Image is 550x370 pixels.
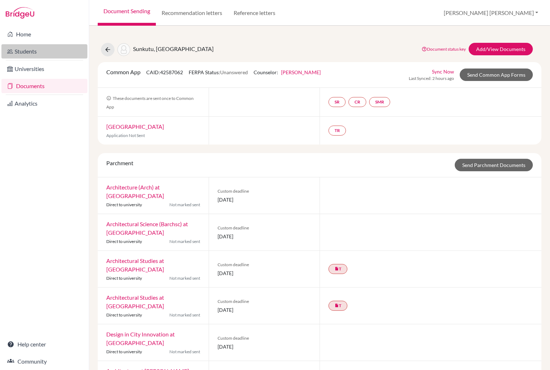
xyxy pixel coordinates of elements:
a: Documents [1,79,87,93]
span: Custom deadline [218,298,311,305]
span: FERPA Status: [189,69,248,75]
a: Architecture (Arch) at [GEOGRAPHIC_DATA] [106,184,164,199]
a: Analytics [1,96,87,111]
a: Document status key [422,46,466,52]
span: Custom deadline [218,188,311,194]
a: Universities [1,62,87,76]
i: insert_drive_file [335,303,339,308]
span: Custom deadline [218,225,311,231]
span: Not marked sent [169,238,200,245]
a: insert_drive_fileT [329,301,347,311]
a: TR [329,126,346,136]
a: Design in City Innovation at [GEOGRAPHIC_DATA] [106,331,175,346]
span: Custom deadline [218,335,311,341]
i: insert_drive_file [335,267,339,271]
img: Bridge-U [6,7,34,19]
span: [DATE] [218,196,311,203]
a: Architectural Studies at [GEOGRAPHIC_DATA] [106,257,164,273]
span: Direct to university [106,312,142,318]
span: Counselor: [254,69,321,75]
a: Architectural Studies at [GEOGRAPHIC_DATA] [106,294,164,309]
span: Not marked sent [169,349,200,355]
span: [DATE] [218,269,311,277]
span: Last Synced: 2 hours ago [409,75,454,82]
a: Students [1,44,87,59]
a: Community [1,354,87,369]
span: Direct to university [106,202,142,207]
span: CAID: 42587062 [146,69,183,75]
span: Application Not Sent [106,133,145,138]
a: Add/View Documents [469,43,533,55]
span: Not marked sent [169,202,200,208]
span: Common App [106,69,141,75]
a: CR [348,97,366,107]
span: [DATE] [218,233,311,240]
span: Unanswered [220,69,248,75]
span: Parchment [106,159,133,166]
a: Architectural Science (Barchsc) at [GEOGRAPHIC_DATA] [106,221,188,236]
a: Help center [1,337,87,351]
span: Sunkutu, [GEOGRAPHIC_DATA] [133,45,214,52]
a: insert_drive_fileT [329,264,347,274]
a: Home [1,27,87,41]
span: Direct to university [106,275,142,281]
span: Direct to university [106,349,142,354]
a: [PERSON_NAME] [281,69,321,75]
span: Not marked sent [169,312,200,318]
a: Sync Now [432,68,454,75]
span: Direct to university [106,239,142,244]
a: SMR [369,97,390,107]
a: SR [329,97,346,107]
span: [DATE] [218,306,311,314]
a: Send Parchment Documents [455,159,533,171]
button: [PERSON_NAME] [PERSON_NAME] [440,6,541,20]
a: Send Common App Forms [460,69,533,81]
span: Not marked sent [169,275,200,282]
span: These documents are sent once to Common App [106,96,194,110]
span: Custom deadline [218,262,311,268]
a: [GEOGRAPHIC_DATA] [106,123,164,130]
span: [DATE] [218,343,311,350]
